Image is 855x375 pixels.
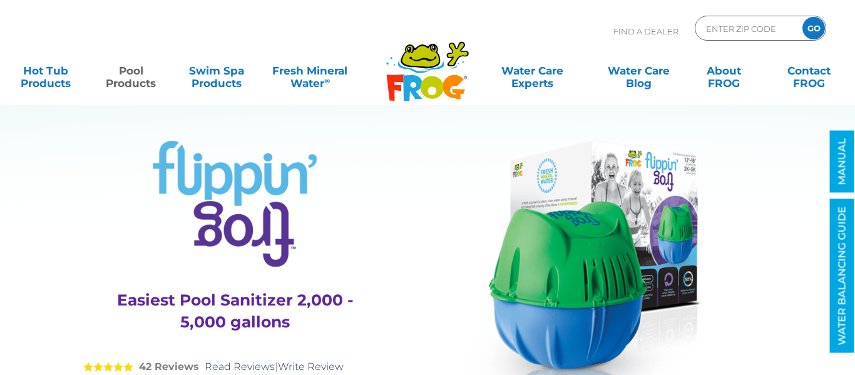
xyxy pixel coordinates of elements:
p: Find A Dealer [613,16,678,47]
a: Read Reviews [205,361,275,372]
sup: ∞ [324,76,330,85]
a: Hot TubProducts [13,58,79,83]
span: 5 [83,362,133,372]
input: GO [802,17,825,39]
a: PoolProducts [98,58,164,83]
a: MANUAL [830,131,854,193]
a: Write Review [278,361,344,372]
a: Water CareBlog [605,58,672,83]
a: AboutFROG [691,58,757,83]
a: Swim SpaProducts [183,58,250,83]
a: ContactFROG [776,58,842,83]
a: Water CareExperts [478,58,586,83]
strong: 42 Reviews [139,361,199,372]
a: Fresh MineralWater∞ [269,58,352,83]
h3: Easiest Pool Sanitizer 2,000 - 5,000 gallons [99,289,371,333]
img: Product Logo [153,141,317,267]
img: Frog Products Logo [379,25,476,101]
a: WATER BALANCING GUIDE [830,199,854,353]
